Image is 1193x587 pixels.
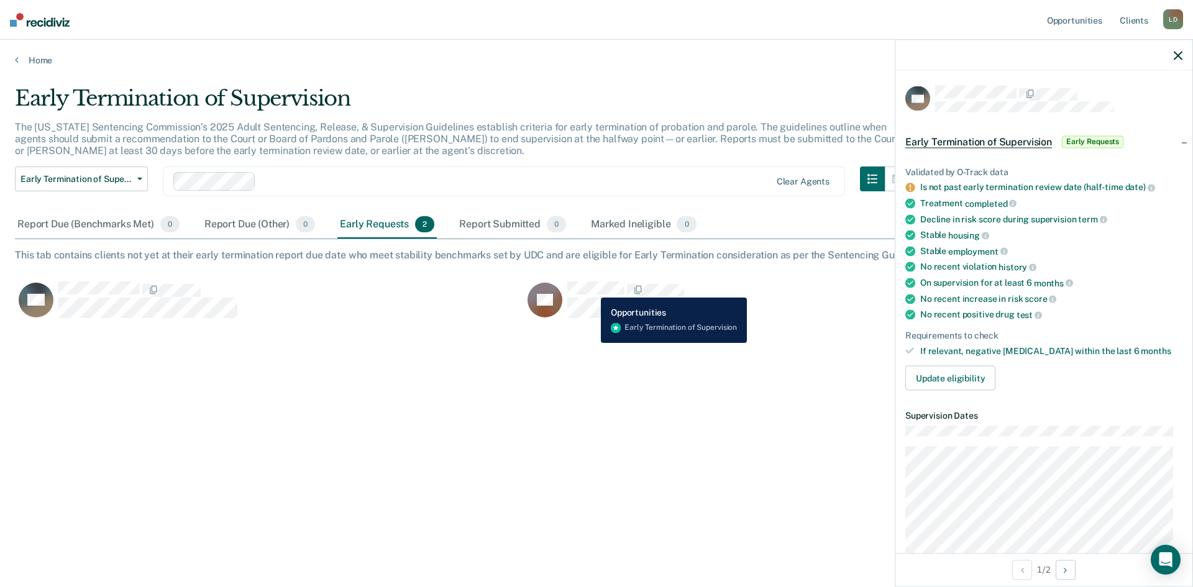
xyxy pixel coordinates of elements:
button: Previous Opportunity [1012,560,1032,580]
span: employment [948,246,1007,256]
span: 2 [415,216,434,232]
div: 1 / 2 [895,553,1192,586]
div: Clear agents [777,176,830,187]
div: Stable [920,230,1182,241]
div: Early Requests [337,211,437,239]
div: L D [1163,9,1183,29]
div: Treatment [920,198,1182,209]
span: months [1034,278,1073,288]
span: completed [965,198,1017,208]
div: Report Due (Other) [202,211,318,239]
span: score [1025,294,1056,304]
span: history [999,262,1036,272]
button: Next Opportunity [1056,560,1076,580]
span: Early Termination of Supervision [21,174,132,184]
div: Is not past early termination review date (half-time date) [920,182,1182,193]
div: This tab contains clients not yet at their early termination report due date who meet stability b... [15,249,1178,261]
div: On supervision for at least 6 [920,277,1182,288]
div: Requirements to check [905,330,1182,340]
span: 0 [296,216,315,232]
div: Early Termination of Supervision [15,86,910,121]
dt: Supervision Dates [905,411,1182,421]
span: Early Requests [1062,135,1123,148]
span: term [1078,214,1107,224]
a: Home [15,55,1178,66]
div: Marked Ineligible [588,211,699,239]
div: CaseloadOpportunityCell-208776 [524,281,1033,330]
div: Report Due (Benchmarks Met) [15,211,182,239]
div: Early Termination of SupervisionEarly Requests [895,122,1192,162]
div: Open Intercom Messenger [1151,545,1181,575]
span: Early Termination of Supervision [905,135,1052,148]
span: 0 [160,216,180,232]
div: Decline in risk score during supervision [920,214,1182,225]
div: Stable [920,245,1182,257]
div: If relevant, negative [MEDICAL_DATA] within the last 6 [920,345,1182,356]
span: 0 [547,216,566,232]
span: 0 [677,216,696,232]
span: test [1017,309,1042,319]
div: No recent positive drug [920,309,1182,321]
img: Recidiviz [10,13,70,27]
div: No recent increase in risk [920,293,1182,304]
p: The [US_STATE] Sentencing Commission’s 2025 Adult Sentencing, Release, & Supervision Guidelines e... [15,121,899,157]
div: Report Submitted [457,211,569,239]
span: months [1141,345,1171,355]
button: Update eligibility [905,366,995,391]
div: Validated by O-Track data [905,166,1182,177]
span: housing [948,230,989,240]
div: CaseloadOpportunityCell-205339 [15,281,524,330]
div: No recent violation [920,262,1182,273]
